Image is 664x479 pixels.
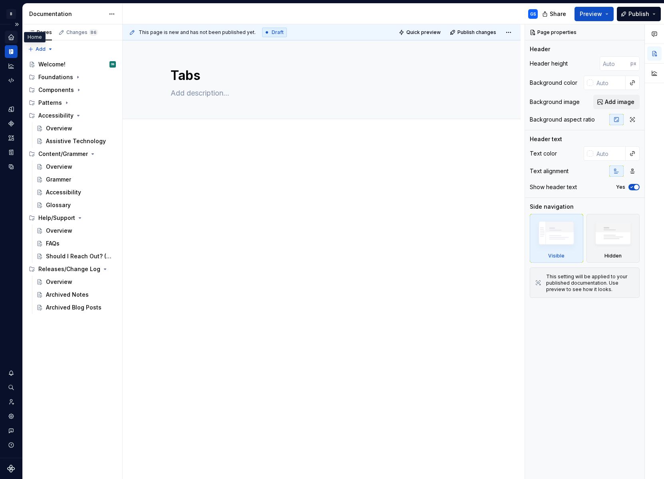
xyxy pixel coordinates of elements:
[5,74,18,87] a: Code automation
[593,76,626,90] input: Auto
[26,96,119,109] div: Patterns
[33,275,119,288] a: Overview
[530,150,557,158] div: Text color
[548,253,565,259] div: Visible
[46,278,72,286] div: Overview
[617,7,661,21] button: Publish
[530,60,568,68] div: Header height
[26,212,119,224] div: Help/Support
[11,19,22,30] button: Expand sidebar
[2,5,21,22] button: B
[38,86,74,94] div: Components
[5,103,18,116] a: Design tokens
[33,160,119,173] a: Overview
[5,410,18,423] a: Settings
[33,122,119,135] a: Overview
[546,273,634,293] div: This setting will be applied to your published documentation. Use preview to see how it looks.
[46,239,60,247] div: FAQs
[46,137,106,145] div: Assistive Technology
[24,32,46,42] div: Home
[36,46,46,52] span: Add
[5,424,18,437] button: Contact support
[586,214,640,263] div: Hidden
[33,288,119,301] a: Archived Notes
[46,227,72,235] div: Overview
[538,7,571,21] button: Share
[33,173,119,186] a: Grammer
[46,124,72,132] div: Overview
[593,146,626,161] input: Auto
[5,117,18,130] a: Components
[26,58,119,314] div: Page tree
[530,203,574,211] div: Side navigation
[46,163,72,171] div: Overview
[5,45,18,58] a: Documentation
[5,160,18,173] div: Data sources
[46,303,101,311] div: Archived Blog Posts
[396,27,444,38] button: Quick preview
[169,66,471,85] textarea: Tabs
[575,7,614,21] button: Preview
[593,95,640,109] button: Add image
[33,237,119,250] a: FAQs
[604,253,622,259] div: Hidden
[530,183,577,191] div: Show header text
[33,250,119,263] a: Should I Reach Out? (Guide)
[33,199,119,212] a: Glossary
[616,184,625,190] label: Yes
[7,465,15,473] a: Supernova Logo
[29,10,105,18] div: Documentation
[5,60,18,72] a: Analytics
[406,29,441,36] span: Quick preview
[26,148,119,160] div: Content/Grammer
[38,265,100,273] div: Releases/Change Log
[600,56,630,71] input: Auto
[530,214,583,263] div: Visible
[530,116,595,124] div: Background aspect ratio
[33,135,119,148] a: Assistive Technology
[46,291,89,299] div: Archived Notes
[530,45,550,53] div: Header
[580,10,602,18] span: Preview
[5,132,18,144] a: Assets
[5,146,18,159] a: Storybook stories
[26,263,119,275] div: Releases/Change Log
[530,167,569,175] div: Text alignment
[5,367,18,379] button: Notifications
[26,71,119,84] div: Foundations
[29,29,52,36] div: Pages
[33,301,119,314] a: Archived Blog Posts
[5,31,18,44] a: Home
[530,98,580,106] div: Background image
[272,29,284,36] span: Draft
[26,109,119,122] div: Accessibility
[46,188,81,196] div: Accessibility
[550,10,566,18] span: Share
[46,201,71,209] div: Glossary
[530,79,577,87] div: Background color
[630,60,636,67] p: px
[26,58,119,71] a: Welcome!DB
[46,176,71,184] div: Grammer
[26,84,119,96] div: Components
[33,186,119,199] a: Accessibility
[530,135,562,143] div: Header text
[89,29,98,36] span: 86
[5,395,18,408] a: Invite team
[139,29,256,36] span: This page is new and has not been published yet.
[38,112,74,120] div: Accessibility
[628,10,649,18] span: Publish
[38,214,75,222] div: Help/Support
[5,381,18,394] button: Search ⌘K
[38,73,73,81] div: Foundations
